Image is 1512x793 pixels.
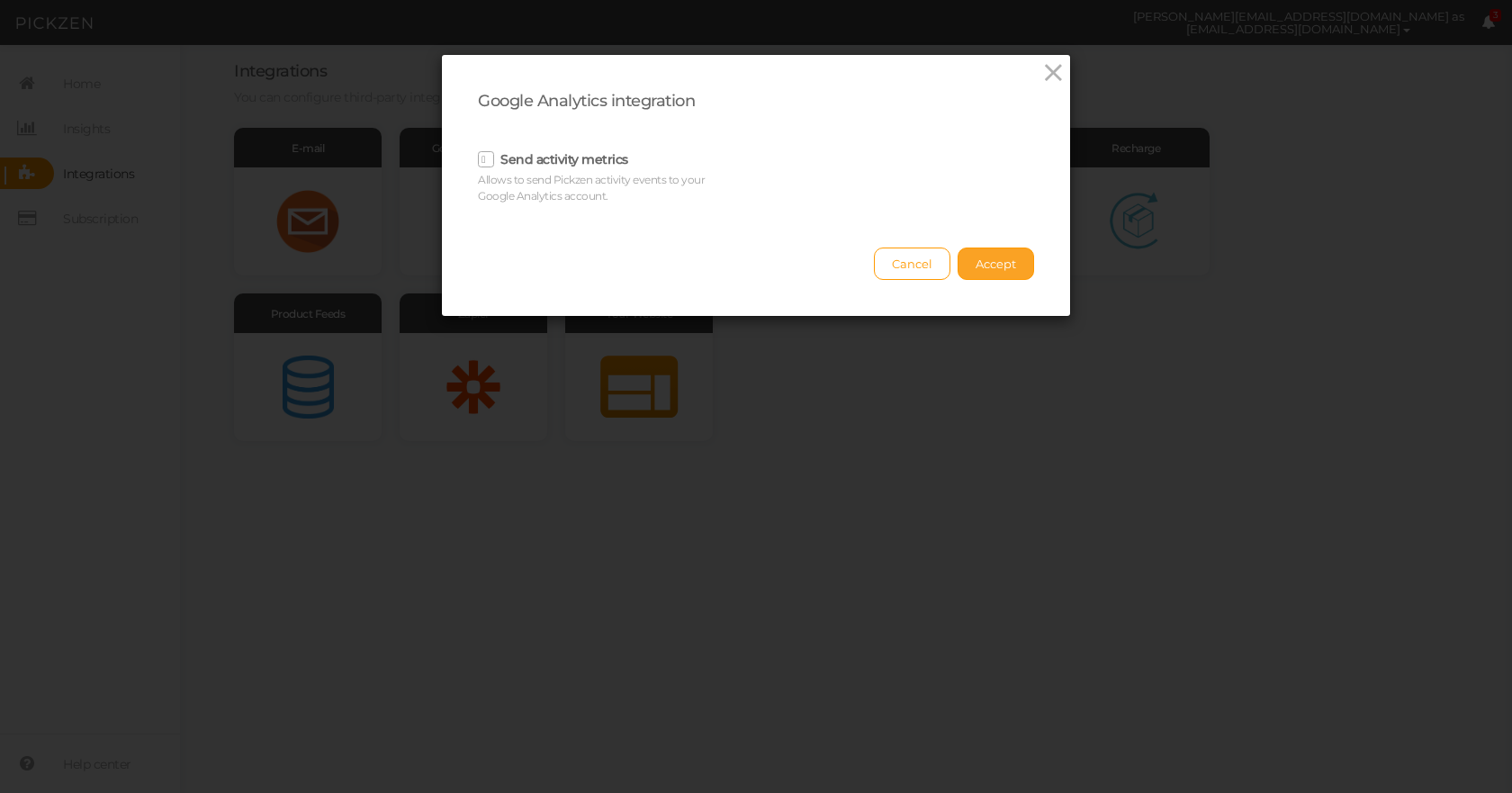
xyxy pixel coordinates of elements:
[478,91,695,111] span: Google Analytics integration
[500,151,628,167] label: Send activity metrics
[892,257,932,271] span: Cancel
[478,173,705,203] span: Allows to send Pickzen activity events to your Google Analytics account.
[874,248,950,280] button: Cancel
[958,248,1034,280] button: Accept
[976,257,1016,271] span: Accept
